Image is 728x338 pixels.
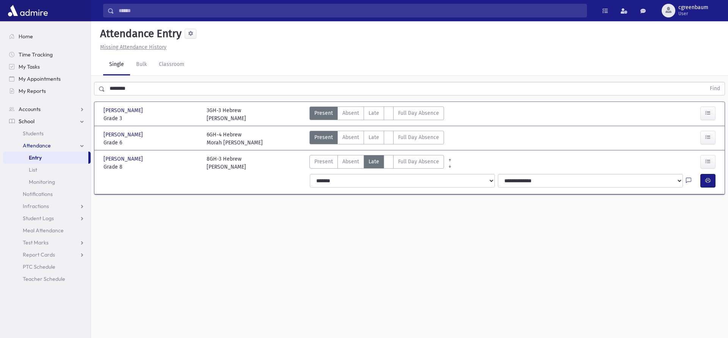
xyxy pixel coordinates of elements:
[3,127,91,139] a: Students
[97,44,166,50] a: Missing Attendance History
[3,139,91,152] a: Attendance
[678,5,708,11] span: cgreenbaum
[309,131,444,147] div: AttTypes
[314,133,333,141] span: Present
[19,51,53,58] span: Time Tracking
[369,133,379,141] span: Late
[23,251,55,258] span: Report Cards
[23,239,49,246] span: Test Marks
[103,54,130,75] a: Single
[3,73,91,85] a: My Appointments
[309,155,444,171] div: AttTypes
[100,44,166,50] u: Missing Attendance History
[104,155,144,163] span: [PERSON_NAME]
[114,4,587,17] input: Search
[19,106,41,113] span: Accounts
[3,85,91,97] a: My Reports
[104,106,144,114] span: [PERSON_NAME]
[3,273,91,285] a: Teacher Schedule
[19,88,46,94] span: My Reports
[153,54,190,75] a: Classroom
[369,158,379,166] span: Late
[207,106,246,122] div: 3GH-3 Hebrew [PERSON_NAME]
[19,33,33,40] span: Home
[29,166,37,173] span: List
[6,3,50,18] img: AdmirePro
[705,82,725,95] button: Find
[23,263,55,270] span: PTC Schedule
[3,115,91,127] a: School
[314,158,333,166] span: Present
[678,11,708,17] span: User
[3,212,91,224] a: Student Logs
[23,227,64,234] span: Meal Attendance
[19,63,40,70] span: My Tasks
[104,163,199,171] span: Grade 8
[23,203,49,210] span: Infractions
[104,131,144,139] span: [PERSON_NAME]
[3,49,91,61] a: Time Tracking
[3,152,88,164] a: Entry
[104,114,199,122] span: Grade 3
[23,215,54,222] span: Student Logs
[342,158,359,166] span: Absent
[29,178,55,185] span: Monitoring
[369,109,379,117] span: Late
[342,133,359,141] span: Absent
[314,109,333,117] span: Present
[130,54,153,75] a: Bulk
[3,224,91,236] a: Meal Attendance
[3,164,91,176] a: List
[207,155,246,171] div: 8GH-3 Hebrew [PERSON_NAME]
[29,154,42,161] span: Entry
[398,133,439,141] span: Full Day Absence
[104,139,199,147] span: Grade 6
[207,131,263,147] div: 6GH-4 Hebrew Morah [PERSON_NAME]
[3,188,91,200] a: Notifications
[398,109,439,117] span: Full Day Absence
[23,130,44,137] span: Students
[97,27,182,40] h5: Attendance Entry
[3,103,91,115] a: Accounts
[23,142,51,149] span: Attendance
[19,118,35,125] span: School
[342,109,359,117] span: Absent
[3,61,91,73] a: My Tasks
[3,176,91,188] a: Monitoring
[309,106,444,122] div: AttTypes
[19,75,61,82] span: My Appointments
[3,249,91,261] a: Report Cards
[3,236,91,249] a: Test Marks
[398,158,439,166] span: Full Day Absence
[3,200,91,212] a: Infractions
[23,191,53,197] span: Notifications
[3,30,91,42] a: Home
[3,261,91,273] a: PTC Schedule
[23,275,65,282] span: Teacher Schedule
